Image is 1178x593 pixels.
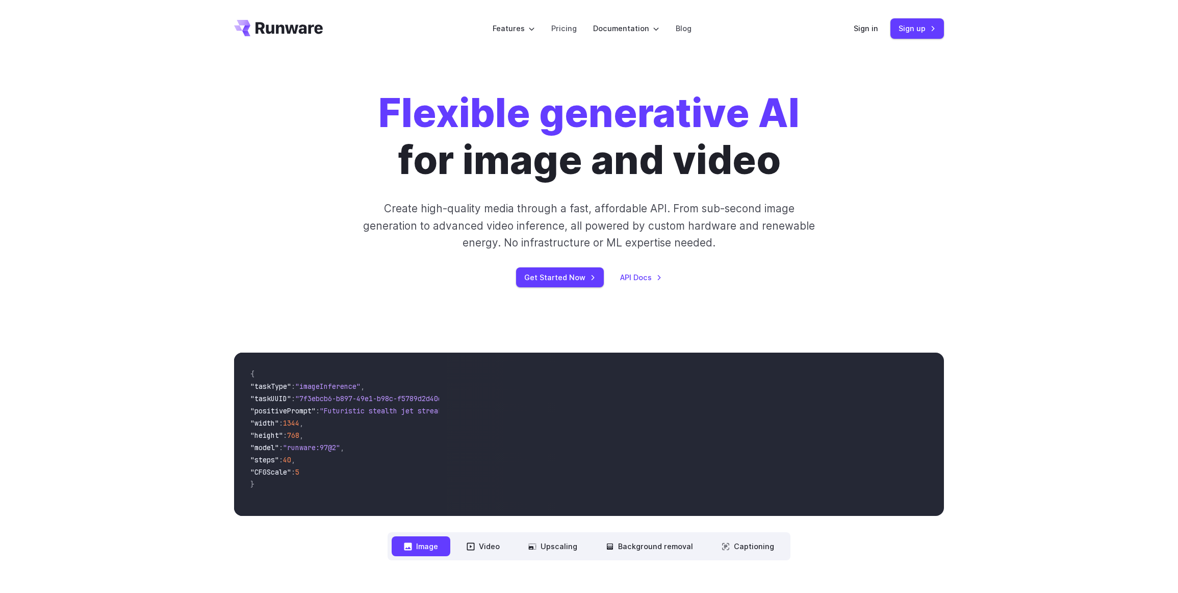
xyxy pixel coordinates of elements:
p: Create high-quality media through a fast, affordable API. From sub-second image generation to adv... [362,200,816,251]
span: "CFGScale" [250,467,291,477]
button: Video [454,536,512,556]
span: "taskType" [250,382,291,391]
span: , [299,418,303,428]
span: { [250,369,254,379]
span: 768 [287,431,299,440]
span: "model" [250,443,279,452]
span: : [291,382,295,391]
a: Sign up [890,18,944,38]
a: Blog [676,22,692,34]
button: Upscaling [516,536,590,556]
span: 40 [283,455,291,464]
span: : [279,455,283,464]
span: : [291,394,295,403]
span: "imageInference" [295,382,361,391]
span: "steps" [250,455,279,464]
span: , [291,455,295,464]
span: : [279,418,283,428]
a: Go to / [234,20,323,36]
span: "runware:97@2" [283,443,340,452]
a: Sign in [854,22,878,34]
span: "Futuristic stealth jet streaking through a neon-lit cityscape with glowing purple exhaust" [320,406,691,415]
a: Pricing [551,22,577,34]
span: "7f3ebcb6-b897-49e1-b98c-f5789d2d40d7" [295,394,450,403]
a: Get Started Now [516,267,604,287]
button: Background removal [594,536,705,556]
span: : [291,467,295,477]
a: API Docs [620,271,662,283]
strong: Flexible generative AI [378,89,800,137]
span: "taskUUID" [250,394,291,403]
span: "positivePrompt" [250,406,316,415]
h1: for image and video [378,90,800,184]
span: : [283,431,287,440]
span: 1344 [283,418,299,428]
span: : [316,406,320,415]
span: , [361,382,365,391]
span: : [279,443,283,452]
button: Image [392,536,450,556]
label: Features [493,22,535,34]
span: "width" [250,418,279,428]
span: "height" [250,431,283,440]
span: 5 [295,467,299,477]
span: } [250,480,254,489]
label: Documentation [593,22,659,34]
button: Captioning [709,536,786,556]
span: , [340,443,344,452]
span: , [299,431,303,440]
